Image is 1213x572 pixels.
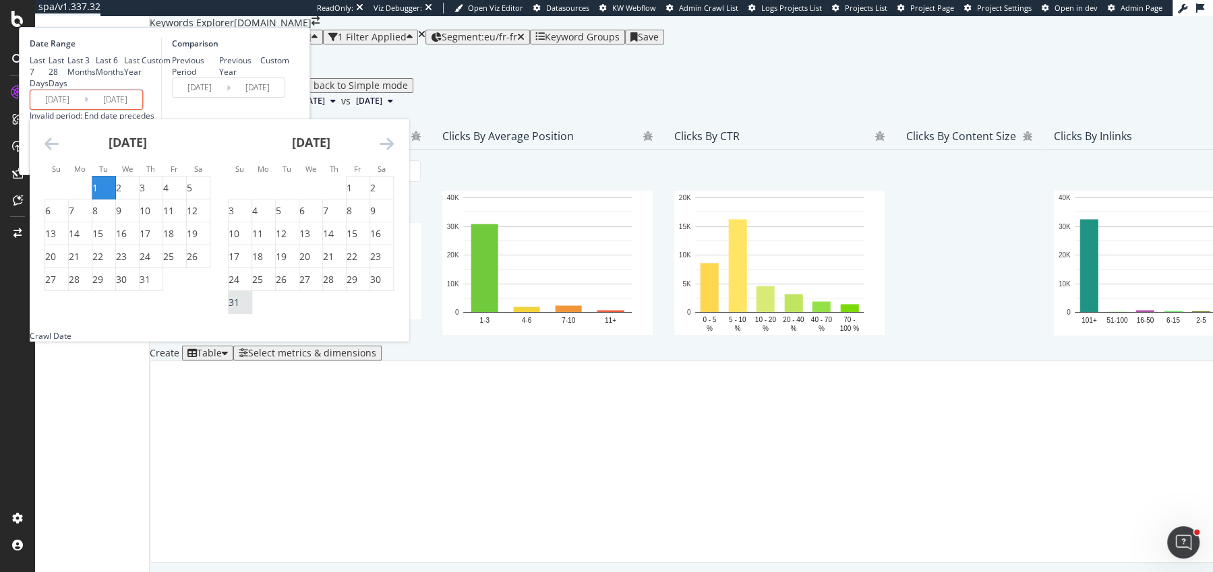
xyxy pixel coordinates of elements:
small: Tu [99,164,108,174]
div: 19 [276,250,287,263]
text: % [763,325,769,332]
input: Start Date [30,90,84,109]
div: 16 [370,227,381,241]
td: Choose Tuesday, August 19, 2025 as your check-out date. It’s available. [276,245,299,268]
div: 19 [187,227,198,241]
small: Mo [258,164,269,174]
text: 5 - 10 [729,316,746,323]
td: Choose Wednesday, August 6, 2025 as your check-out date. It’s available. [299,199,323,222]
span: 2024 Jun. 28th [356,95,382,107]
text: 0 [455,309,459,316]
span: Segment: eu/fr-fr [442,30,517,43]
div: 21 [69,250,80,263]
a: Open Viz Editor [454,3,523,13]
div: Clicks By CTR [674,129,740,143]
a: Logs Projects List [748,3,822,13]
td: Choose Sunday, August 17, 2025 as your check-out date. It’s available. [229,245,252,268]
td: Choose Tuesday, July 8, 2025 as your check-out date. It’s available. [92,199,116,222]
div: [DOMAIN_NAME] [234,16,312,30]
td: Choose Monday, August 11, 2025 as your check-out date. It’s available. [252,222,276,245]
td: Choose Tuesday, July 22, 2025 as your check-out date. It’s available. [92,245,116,268]
td: Choose Tuesday, August 5, 2025 as your check-out date. It’s available. [276,199,299,222]
text: 15K [679,223,691,230]
input: End Date [88,90,142,109]
td: Choose Friday, August 15, 2025 as your check-out date. It’s available. [347,222,370,245]
small: Fr [354,164,361,174]
text: 20 - 40 [783,316,804,323]
span: Open in dev [1055,3,1098,13]
text: 70 - [844,316,855,323]
div: 31 [140,273,150,286]
div: 18 [252,250,263,263]
td: Choose Wednesday, July 16, 2025 as your check-out date. It’s available. [116,222,140,245]
div: 29 [92,273,103,286]
div: Table [197,348,222,358]
td: Choose Friday, July 11, 2025 as your check-out date. It’s available. [163,199,187,222]
div: 8 [347,204,352,218]
div: 3 [140,181,145,195]
text: 40K [447,194,459,201]
div: Last Year [124,55,142,77]
td: Choose Thursday, July 3, 2025 as your check-out date. It’s available. [140,177,163,199]
text: 0 [1067,309,1071,316]
a: Project Page [897,3,954,13]
div: Last 28 Days [49,55,67,89]
div: bug [411,131,421,141]
div: times [418,30,425,39]
div: 12 [187,204,198,218]
text: 11+ [605,317,616,324]
div: 27 [45,273,56,286]
div: Custom [142,55,171,66]
div: Save [638,32,659,42]
small: Sa [194,164,202,174]
text: 40 - 70 [811,316,833,323]
div: 10 [229,227,239,241]
div: arrow-right-arrow-left [312,16,320,26]
td: Choose Sunday, July 27, 2025 as your check-out date. It’s available. [45,268,69,291]
td: Choose Monday, August 4, 2025 as your check-out date. It’s available. [252,199,276,222]
td: Choose Friday, August 1, 2025 as your check-out date. It’s available. [347,177,370,199]
td: Choose Wednesday, July 2, 2025 as your check-out date. It’s available. [116,177,140,199]
td: Choose Thursday, July 24, 2025 as your check-out date. It’s available. [140,245,163,268]
div: Clicks By Average Position [442,129,574,143]
div: 25 [163,250,174,263]
div: 4 [163,181,169,195]
td: Choose Sunday, July 6, 2025 as your check-out date. It’s available. [45,199,69,222]
td: Choose Saturday, August 23, 2025 as your check-out date. It’s available. [370,245,394,268]
span: Datasources [546,3,589,13]
a: Projects List [832,3,887,13]
small: Su [235,164,244,174]
td: Choose Wednesday, August 27, 2025 as your check-out date. It’s available. [299,268,323,291]
span: Logs Projects List [761,3,822,13]
div: ReadOnly: [317,3,353,13]
td: Choose Tuesday, August 12, 2025 as your check-out date. It’s available. [276,222,299,245]
td: Choose Saturday, August 9, 2025 as your check-out date. It’s available. [370,199,394,222]
td: Choose Monday, July 14, 2025 as your check-out date. It’s available. [69,222,92,245]
td: Choose Wednesday, July 9, 2025 as your check-out date. It’s available. [116,199,140,222]
td: Choose Thursday, August 28, 2025 as your check-out date. It’s available. [323,268,347,291]
div: 6 [45,204,51,218]
td: Choose Tuesday, August 26, 2025 as your check-out date. It’s available. [276,268,299,291]
div: 30 [116,273,127,286]
div: 24 [140,250,150,263]
div: 13 [45,227,56,241]
div: bug [643,131,653,141]
text: 51-100 [1106,317,1128,324]
div: 25 [252,273,263,286]
td: Choose Sunday, August 24, 2025 as your check-out date. It’s available. [229,268,252,291]
text: 40K [1059,194,1071,201]
div: 31 [229,296,239,309]
text: 20K [679,194,691,201]
div: 14 [69,227,80,241]
td: Choose Friday, July 25, 2025 as your check-out date. It’s available. [163,245,187,268]
div: 13 [299,227,310,241]
div: 24 [229,273,239,286]
text: % [734,325,740,332]
td: Choose Saturday, July 19, 2025 as your check-out date. It’s available. [187,222,210,245]
td: Choose Saturday, August 2, 2025 as your check-out date. It’s available. [370,177,394,199]
button: [DATE] [351,93,398,109]
div: Comparison [172,38,289,49]
div: 12 [276,227,287,241]
div: 17 [140,227,150,241]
